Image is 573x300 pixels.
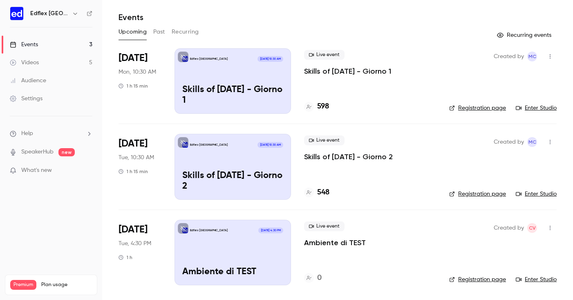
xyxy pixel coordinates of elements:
[449,275,506,284] a: Registration page
[21,129,33,138] span: Help
[516,104,557,112] a: Enter Studio
[528,137,536,147] span: MC
[119,168,148,175] div: 1 h 15 min
[527,52,537,61] span: Manon Cousin
[304,152,393,162] a: Skills of [DATE] - Giorno 2
[304,221,345,231] span: Live event
[10,95,43,103] div: Settings
[119,52,148,65] span: [DATE]
[41,282,92,288] span: Plan usage
[449,190,506,198] a: Registration page
[10,7,23,20] img: Edflex Italy
[119,48,161,114] div: Sep 22 Mon, 10:30 AM (Europe/Berlin)
[516,190,557,198] a: Enter Studio
[21,166,52,175] span: What's new
[449,104,506,112] a: Registration page
[182,267,283,277] p: Ambiente di TEST
[10,280,36,290] span: Premium
[119,25,147,38] button: Upcoming
[119,254,132,261] div: 1 h
[172,25,199,38] button: Recurring
[494,137,524,147] span: Created by
[528,52,536,61] span: MC
[175,220,291,285] a: Ambiente di TESTEdflex [GEOGRAPHIC_DATA][DATE] 4:30 PMAmbiente di TEST
[119,153,154,162] span: Tue, 10:30 AM
[30,9,69,18] h6: Edflex [GEOGRAPHIC_DATA]
[304,66,391,76] a: Skills of [DATE] - Giorno 1
[516,275,557,284] a: Enter Studio
[317,187,329,198] h4: 548
[119,134,161,199] div: Sep 23 Tue, 10:30 AM (Europe/Berlin)
[119,83,148,89] div: 1 h 15 min
[182,85,283,106] p: Skills of [DATE] - Giorno 1
[10,41,38,49] div: Events
[257,56,283,62] span: [DATE] 10:30 AM
[10,77,46,85] div: Audience
[304,135,345,145] span: Live event
[10,129,92,138] li: help-dropdown-opener
[527,137,537,147] span: Manon Cousin
[153,25,165,38] button: Past
[317,101,329,112] h4: 598
[257,142,283,148] span: [DATE] 10:30 AM
[304,50,345,60] span: Live event
[317,273,322,284] h4: 0
[119,223,148,236] span: [DATE]
[119,220,161,285] div: Sep 30 Tue, 4:30 PM (Europe/Rome)
[83,167,92,174] iframe: Noticeable Trigger
[119,137,148,150] span: [DATE]
[529,223,536,233] span: CV
[58,148,75,156] span: new
[119,239,151,248] span: Tue, 4:30 PM
[494,52,524,61] span: Created by
[119,12,143,22] h1: Events
[190,228,228,232] p: Edflex [GEOGRAPHIC_DATA]
[190,143,228,147] p: Edflex [GEOGRAPHIC_DATA]
[494,223,524,233] span: Created by
[527,223,537,233] span: Concetta Virga
[304,273,322,284] a: 0
[182,171,283,192] p: Skills of [DATE] - Giorno 2
[304,238,366,248] a: Ambiente di TEST
[493,29,557,42] button: Recurring events
[175,134,291,199] a: Skills of Tomorrow - Giorno 2Edflex [GEOGRAPHIC_DATA][DATE] 10:30 AMSkills of [DATE] - Giorno 2
[21,148,54,156] a: SpeakerHub
[10,59,39,67] div: Videos
[190,57,228,61] p: Edflex [GEOGRAPHIC_DATA]
[175,48,291,114] a: Skills of Tomorrow - Giorno 1Edflex [GEOGRAPHIC_DATA][DATE] 10:30 AMSkills of [DATE] - Giorno 1
[304,187,329,198] a: 548
[119,68,156,76] span: Mon, 10:30 AM
[304,101,329,112] a: 598
[258,228,283,233] span: [DATE] 4:30 PM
